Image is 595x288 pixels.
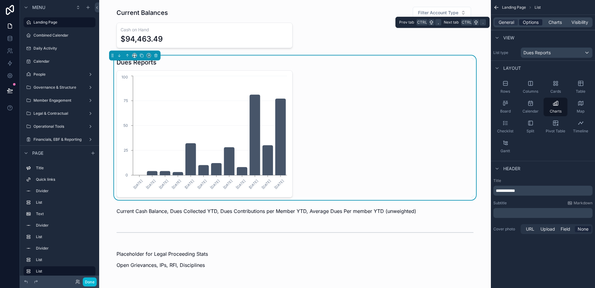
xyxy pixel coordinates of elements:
span: Visibility [571,19,588,25]
a: Legal & Contractual [24,109,95,118]
tspan: 50 [123,123,128,128]
span: Charts [550,109,562,114]
span: Landing Page [502,5,526,10]
label: List type [493,50,518,55]
label: Governance & Structure [33,85,86,90]
text: [DATE] [171,179,182,190]
div: scrollable content [20,160,99,276]
span: Timeline [573,129,588,134]
span: Calendar [522,109,539,114]
label: List [36,269,90,274]
span: , [436,20,441,25]
span: Menu [32,4,45,11]
span: Table [576,89,585,94]
button: Pivot Table [544,117,567,136]
label: Landing Page [33,20,92,25]
text: [DATE] [184,179,195,190]
label: Cover photo [493,227,518,232]
label: Divider [36,188,93,193]
span: Ctrl [461,19,472,25]
a: Operational Tools [24,122,95,131]
label: Combined Calendar [33,33,94,38]
label: Daily Activity [33,46,94,51]
span: Ctrl [416,19,428,25]
a: Combined Calendar [24,30,95,40]
span: URL [526,226,534,232]
span: List [535,5,541,10]
label: Subtitle [493,201,507,206]
tspan: 0 [126,173,128,177]
text: [DATE] [158,179,169,190]
span: Markdown [574,201,593,206]
span: Field [561,226,570,232]
text: [DATE] [196,179,208,190]
label: Member Engagement [33,98,86,103]
label: Divider [36,223,93,228]
label: Text [36,211,93,216]
span: Board [500,109,511,114]
div: scrollable content [493,186,593,196]
text: [DATE] [145,179,156,190]
text: [DATE] [274,179,285,190]
text: [DATE] [261,179,272,190]
button: Cards [544,78,567,96]
label: List [36,257,93,262]
a: Financials, EBF & Reporting [24,135,95,144]
label: Legal & Contractual [33,111,86,116]
a: Markdown [567,201,593,206]
a: Member Engagement [24,95,95,105]
span: General [499,19,514,25]
span: Upload [540,226,555,232]
span: Rows [500,89,510,94]
button: Rows [493,78,517,96]
span: Dues Reports [523,50,551,56]
span: . [480,20,485,25]
span: None [578,226,588,232]
span: Pivot Table [546,129,565,134]
a: Daily Activity [24,43,95,53]
button: Map [569,98,593,116]
span: Options [523,19,539,25]
a: Calendar [24,56,95,66]
label: People [33,72,86,77]
button: Dues Reports [521,47,593,58]
button: Gantt [493,137,517,156]
span: Charts [549,19,562,25]
button: Checklist [493,117,517,136]
label: Divider [36,246,93,251]
button: Split [518,117,542,136]
div: chart [121,74,289,193]
span: Page [32,150,43,156]
tspan: 100 [121,75,128,79]
span: Cards [550,89,561,94]
text: [DATE] [248,179,259,190]
span: Checklist [497,129,513,134]
text: [DATE] [132,179,143,190]
button: Table [569,78,593,96]
label: Quick links [36,177,93,182]
span: Gantt [500,148,510,153]
span: View [503,35,514,41]
button: Charts [544,98,567,116]
label: Title [36,166,93,171]
button: Columns [518,78,542,96]
a: People [24,69,95,79]
label: List [36,200,93,205]
a: Landing Page [24,17,95,27]
span: Prev tab [399,20,414,25]
span: Columns [523,89,538,94]
label: Title [493,178,593,183]
text: [DATE] [209,179,221,190]
button: Done [83,277,97,286]
label: Operational Tools [33,124,86,129]
label: Calendar [33,59,94,64]
span: Header [503,166,520,172]
h1: Dues Reports [117,58,156,67]
label: List [36,234,93,239]
tspan: 25 [124,148,128,153]
tspan: 75 [124,98,128,103]
span: Layout [503,65,521,71]
span: Map [577,109,584,114]
div: scrollable content [493,208,593,218]
span: Next tab [444,20,459,25]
